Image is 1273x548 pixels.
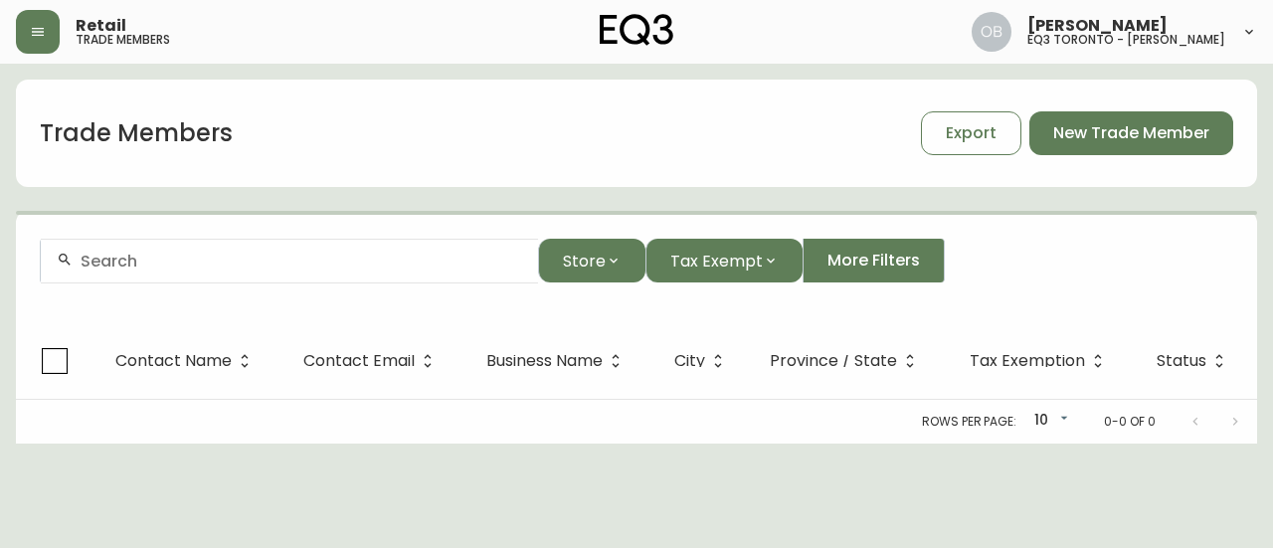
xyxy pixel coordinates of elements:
span: Contact Name [115,352,258,370]
button: Export [921,111,1021,155]
button: New Trade Member [1029,111,1233,155]
span: Business Name [486,352,629,370]
p: Rows per page: [922,413,1016,431]
span: City [674,355,705,367]
span: Province / State [770,352,923,370]
span: Tax Exempt [670,249,763,274]
span: City [674,352,731,370]
span: Province / State [770,355,897,367]
span: Status [1157,355,1206,367]
span: More Filters [827,250,920,272]
img: 8e0065c524da89c5c924d5ed86cfe468 [972,12,1011,52]
h5: trade members [76,34,170,46]
span: Status [1157,352,1232,370]
span: Tax Exemption [970,352,1111,370]
input: Search [81,252,522,271]
h5: eq3 toronto - [PERSON_NAME] [1027,34,1225,46]
span: Retail [76,18,126,34]
span: Contact Email [303,355,415,367]
img: logo [600,14,673,46]
button: Tax Exempt [645,239,803,282]
h1: Trade Members [40,116,233,150]
span: Export [946,122,997,144]
span: Tax Exemption [970,355,1085,367]
p: 0-0 of 0 [1104,413,1156,431]
button: Store [538,239,645,282]
span: Contact Email [303,352,441,370]
span: [PERSON_NAME] [1027,18,1168,34]
button: More Filters [803,239,945,282]
span: Contact Name [115,355,232,367]
span: Business Name [486,355,603,367]
span: New Trade Member [1053,122,1209,144]
div: 10 [1024,405,1072,438]
span: Store [563,249,606,274]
